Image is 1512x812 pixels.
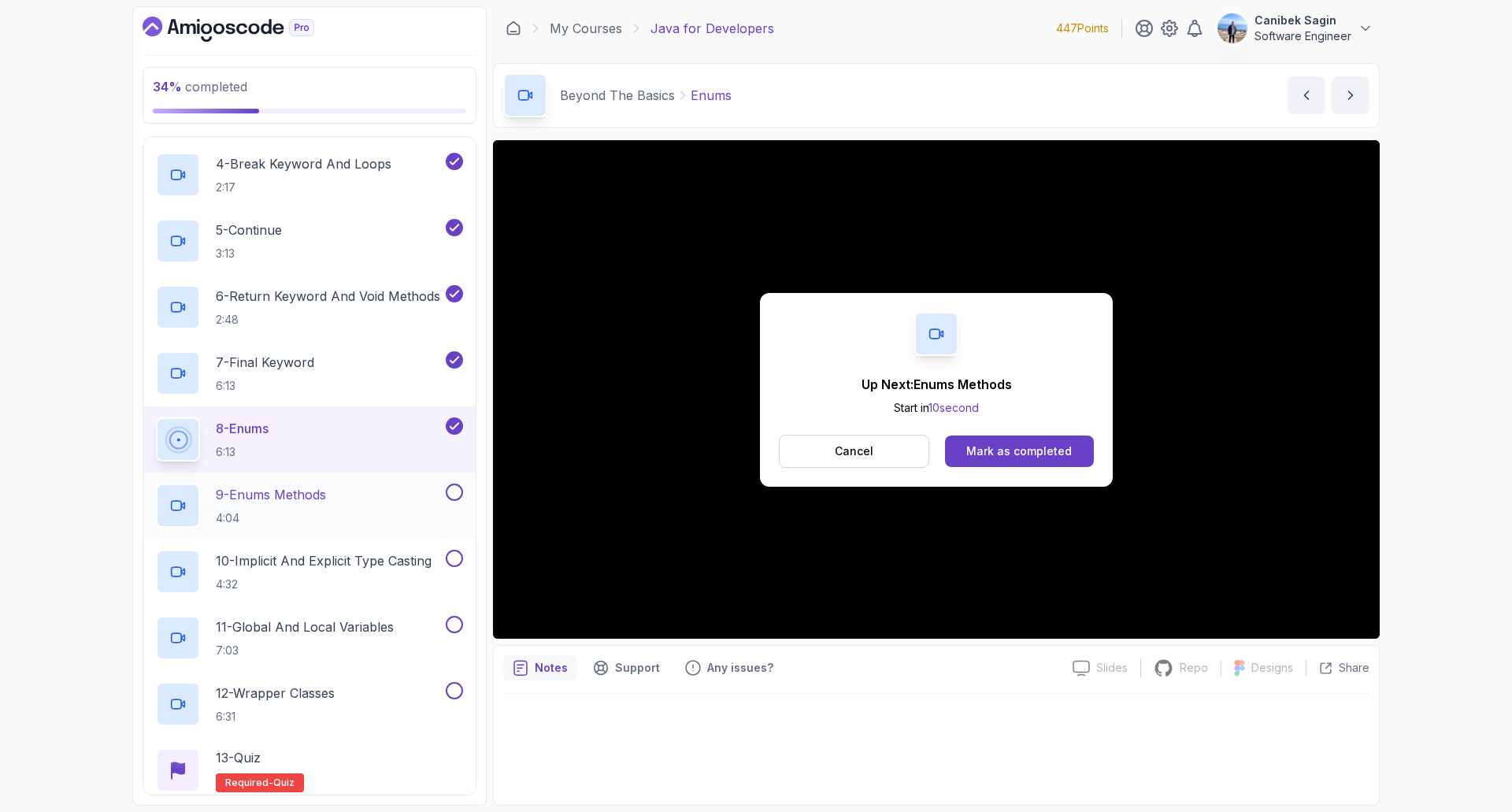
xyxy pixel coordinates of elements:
[535,660,568,676] p: Notes
[216,287,440,306] p: 6 - Return Keyword And Void Methods
[216,154,391,173] p: 4 - Break Keyword And Loops
[156,748,463,792] button: 13-QuizRequired-quiz
[216,551,432,570] p: 10 - Implicit And Explicit Type Casting
[216,577,432,592] p: 4:32
[216,378,314,394] p: 6:13
[156,616,463,660] button: 11-Global And Local Variables7:03
[216,246,282,261] p: 3:13
[1217,13,1247,43] img: user profile image
[928,401,979,414] span: 10 second
[945,436,1094,467] button: Mark as completed
[216,748,261,767] p: 13 - Quiz
[650,19,774,38] p: Java for Developers
[1254,28,1351,44] p: Software Engineer
[966,443,1072,459] div: Mark as completed
[153,79,182,95] span: 34 %
[493,140,1380,639] iframe: 8 - Enums
[216,485,326,504] p: 9 - Enums Methods
[676,655,783,680] button: Feedback button
[550,19,622,38] a: My Courses
[216,312,440,328] p: 2:48
[503,655,577,680] button: notes button
[691,86,732,105] p: Enums
[156,682,463,726] button: 12-Wrapper Classes6:31
[1306,660,1369,676] button: Share
[1251,660,1293,676] p: Designs
[216,709,335,725] p: 6:31
[835,443,873,459] p: Cancel
[1288,76,1325,114] button: previous content
[216,180,391,195] p: 2:17
[560,86,675,105] p: Beyond The Basics
[216,617,394,636] p: 11 - Global And Local Variables
[156,285,463,329] button: 6-Return Keyword And Void Methods2:48
[1096,660,1128,676] p: Slides
[273,777,295,789] span: quiz
[216,684,335,703] p: 12 - Wrapper Classes
[153,79,247,95] span: completed
[862,400,1012,416] p: Start in
[216,353,314,372] p: 7 - Final Keyword
[1056,20,1109,36] p: 447 Points
[1217,13,1373,44] button: user profile imageCanibek SaginSoftware Engineer
[1332,76,1369,114] button: next content
[156,484,463,528] button: 9-Enums Methods4:04
[156,153,463,197] button: 4-Break Keyword And Loops2:17
[216,419,269,438] p: 8 - Enums
[216,221,282,239] p: 5 - Continue
[156,219,463,263] button: 5-Continue3:13
[615,660,660,676] p: Support
[584,655,669,680] button: Support button
[143,17,350,42] a: Dashboard
[225,777,273,789] span: Required-
[1339,660,1369,676] p: Share
[216,643,394,658] p: 7:03
[216,444,269,460] p: 6:13
[862,375,1012,394] p: Up Next: Enums Methods
[156,417,463,462] button: 8-Enums6:13
[707,660,773,676] p: Any issues?
[156,550,463,594] button: 10-Implicit And Explicit Type Casting4:32
[1254,13,1351,28] p: Canibek Sagin
[1180,660,1208,676] p: Repo
[156,351,463,395] button: 7-Final Keyword6:13
[506,20,521,36] a: Dashboard
[216,510,326,526] p: 4:04
[779,435,929,468] button: Cancel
